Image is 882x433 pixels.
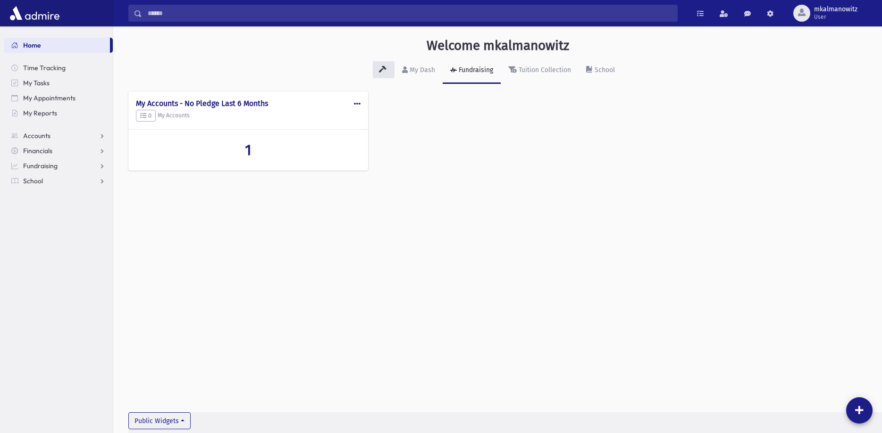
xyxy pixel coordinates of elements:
a: My Appointments [4,90,113,106]
a: 1 [136,141,361,159]
h5: My Accounts [136,110,361,122]
input: Search [142,5,677,22]
span: Time Tracking [23,64,66,72]
span: 1 [245,141,252,159]
a: School [4,173,113,188]
span: mkalmanowitz [814,6,857,13]
span: Home [23,41,41,49]
button: Public Widgets [128,412,191,429]
a: Time Tracking [4,60,113,75]
span: Fundraising [23,162,58,170]
span: Accounts [23,131,50,140]
a: Tuition Collection [501,57,579,84]
div: Tuition Collection [517,66,571,74]
a: Home [4,38,110,53]
h3: Welcome mkalmanowitz [427,38,569,54]
a: My Tasks [4,75,113,90]
button: 0 [136,110,156,122]
div: My Dash [408,66,435,74]
span: 0 [140,112,151,119]
img: AdmirePro [8,4,62,23]
span: My Appointments [23,94,76,102]
a: Fundraising [443,57,501,84]
a: Accounts [4,128,113,143]
a: My Dash [395,57,443,84]
span: My Tasks [23,79,50,87]
span: Financials [23,147,52,155]
a: My Reports [4,106,113,121]
span: My Reports [23,109,57,117]
span: User [814,13,857,21]
a: Financials [4,143,113,158]
a: Fundraising [4,158,113,173]
div: Fundraising [457,66,493,74]
h4: My Accounts - No Pledge Last 6 Months [136,99,361,108]
a: School [579,57,622,84]
div: School [593,66,615,74]
span: School [23,177,43,185]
